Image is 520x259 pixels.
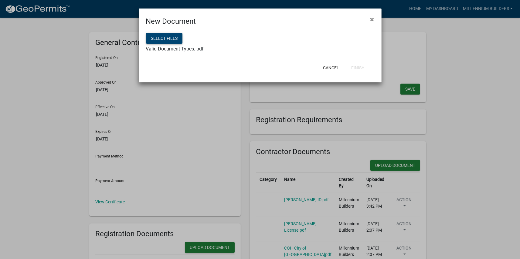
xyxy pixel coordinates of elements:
span: Valid Document Types: pdf [146,46,204,52]
button: Finish [346,62,369,73]
span: × [370,15,374,24]
button: Close [365,11,379,28]
h4: New Document [146,16,196,27]
button: Cancel [318,62,344,73]
button: Select files [146,33,182,44]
